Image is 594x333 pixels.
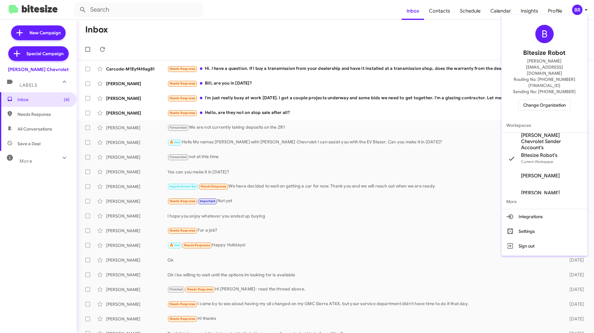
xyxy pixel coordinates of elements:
[518,100,571,111] button: Change Organization
[523,48,566,58] span: Bitesize Robot
[523,100,566,110] span: Change Organization
[521,152,558,158] span: Bitesize Robot's
[535,25,554,43] div: B
[502,118,588,133] span: Workspaces
[521,159,554,164] span: Current Workspace
[509,58,580,76] span: [PERSON_NAME][EMAIL_ADDRESS][DOMAIN_NAME]
[521,132,583,151] span: [PERSON_NAME] Chevrolet Sender Account's
[521,190,560,196] span: [PERSON_NAME]
[502,209,588,224] button: Integrations
[513,89,576,95] span: Sending No: [PHONE_NUMBER]
[509,76,580,89] span: Routing No: [PHONE_NUMBER][FINANCIAL_ID]
[502,194,588,209] span: More
[521,173,560,179] span: [PERSON_NAME]
[502,224,588,239] button: Settings
[502,239,588,253] button: Sign out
